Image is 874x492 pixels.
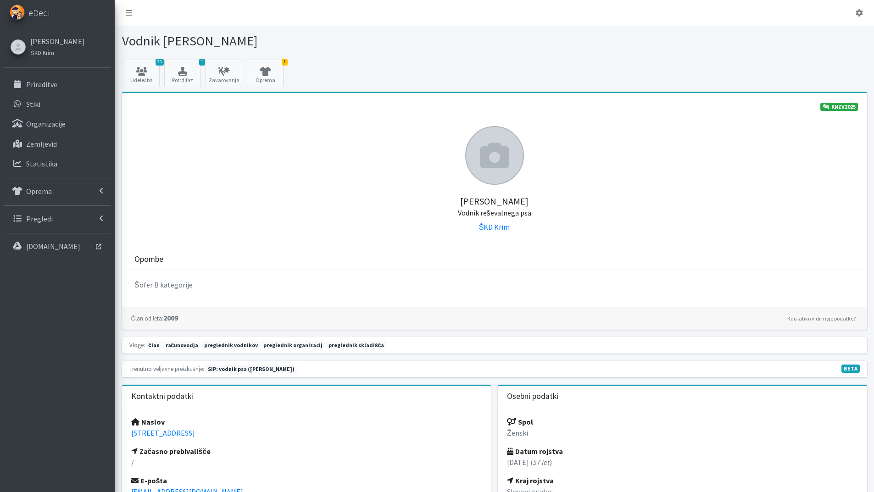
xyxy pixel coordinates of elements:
a: [STREET_ADDRESS] [131,428,195,437]
a: 20 Udeležba [123,60,160,87]
strong: Naslov [131,417,165,426]
a: Zavarovanja [206,60,242,87]
img: eDedi [10,5,25,20]
span: preglednik organizacij [262,341,325,349]
p: [DOMAIN_NAME] [26,242,80,251]
span: 1 [199,59,205,66]
a: Statistika [4,155,111,173]
small: Trenutno veljavne preizkušnje: [129,365,204,372]
p: [DATE] ( ) [507,457,858,468]
span: računovodja [163,341,200,349]
a: 1 Oprema [247,60,284,87]
a: Kdo lahko vidi moje podatke? [785,313,858,324]
span: 20 [156,59,164,66]
a: [PERSON_NAME] [30,36,85,47]
span: eDedi [28,6,50,20]
p: Oprema [26,187,52,196]
a: [DOMAIN_NAME] [4,237,111,255]
span: V fazi razvoja [841,365,860,373]
span: Naslednja preizkušnja: jesen 2026 [206,365,297,373]
h1: Vodnik [PERSON_NAME] [122,33,491,49]
p: / [131,457,482,468]
a: ŠKD Krim [30,47,85,58]
em: 57 let [533,458,550,467]
strong: Datum rojstva [507,447,563,456]
strong: Začasno prebivališče [131,447,211,456]
h3: Kontaktni podatki [131,392,193,401]
p: Pregledi [26,214,53,223]
small: Vodnik reševalnega psa [458,208,531,217]
p: Stiki [26,100,40,109]
h3: Osebni podatki [507,392,558,401]
strong: E-pošta [131,476,167,485]
a: KNZV2025 [820,103,858,111]
button: 1 Potrdila [164,60,201,87]
span: 1 [282,59,288,66]
p: Šofer B kategorije [134,279,854,290]
p: Zemljevid [26,139,57,149]
p: Statistika [26,159,57,168]
h5: [PERSON_NAME] [131,185,858,218]
small: ŠKD Krim [30,49,54,56]
a: Oprema [4,182,111,200]
small: Član od leta: [131,315,163,322]
span: preglednik vodnikov [202,341,260,349]
span: član [146,341,162,349]
a: Stiki [4,95,111,113]
a: ŠKD Krim [479,222,510,232]
span: preglednik skladišča [326,341,386,349]
a: Zemljevid [4,135,111,153]
strong: 2009 [131,313,178,322]
strong: Kraj rojstva [507,476,554,485]
p: Organizacije [26,119,66,128]
p: Ženski [507,427,858,438]
p: Prireditve [26,80,57,89]
a: Pregledi [4,210,111,228]
small: Vloge: [129,341,145,348]
strong: Spol [507,417,533,426]
a: Prireditve [4,75,111,94]
h3: Opombe [134,254,163,264]
a: Organizacije [4,115,111,133]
